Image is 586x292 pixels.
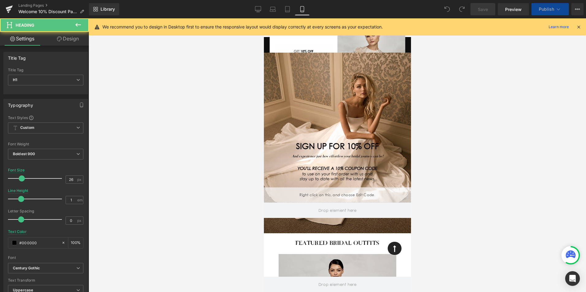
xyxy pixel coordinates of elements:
[441,3,453,15] button: Undo
[571,3,584,15] button: More
[102,24,383,30] p: We recommend you to design in Desktop first to ensure the responsive layout would display correct...
[456,3,468,15] button: Redo
[539,7,554,12] span: Publish
[280,3,295,15] a: Tablet
[34,148,114,152] i: YOU'LL RECEIVE A 10% COUPON CODE
[546,23,571,31] a: Learn more
[13,152,35,156] b: Boldest 900
[10,27,69,56] img: GET 10% OFF ON YOUR FIRST ORDER
[8,278,83,283] div: Text Transform
[32,221,115,228] span: Featured bridal outfits
[20,125,34,130] b: Custom
[13,266,40,271] i: Century Gothic
[77,198,82,202] span: em
[8,68,83,72] div: Title Tag
[13,77,17,82] b: H1
[8,99,33,108] div: Typography
[77,219,82,223] span: px
[101,6,115,12] span: Library
[68,238,83,248] div: %
[18,9,77,14] span: Welcome 10% Discount Page
[498,3,529,15] a: Preview
[478,6,488,13] span: Save
[531,3,569,15] button: Publish
[295,3,310,15] a: Mobile
[46,32,90,46] a: Design
[8,256,83,260] div: Font
[8,52,26,61] div: Title Tag
[134,5,140,11] button: Close dialog
[18,3,89,8] a: Landing Pages
[36,158,112,163] i: stay up to date with all the latest news.
[8,142,83,146] div: Font Weight
[8,230,27,234] div: Text Color
[38,153,109,158] i: to use on your first order with us and
[77,178,82,182] span: px
[28,135,120,140] i: And experience just how effortless your bridal journey can be!
[265,3,280,15] a: Laptop
[89,3,119,15] a: New Library
[74,3,141,101] img: 1cabc141-cade-4dd8-8507-d0fd7a2a811c.jpeg
[8,115,83,120] div: Text Styles
[8,209,83,213] div: Letter Spacing
[19,239,59,246] input: Color
[565,271,580,286] div: Open Intercom Messenger
[8,168,25,172] div: Font Size
[16,23,34,28] span: Heading
[32,123,115,133] span: SIGN UP FOR 10% OFF
[251,3,265,15] a: Desktop
[8,189,28,193] div: Line Height
[505,6,522,13] span: Preview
